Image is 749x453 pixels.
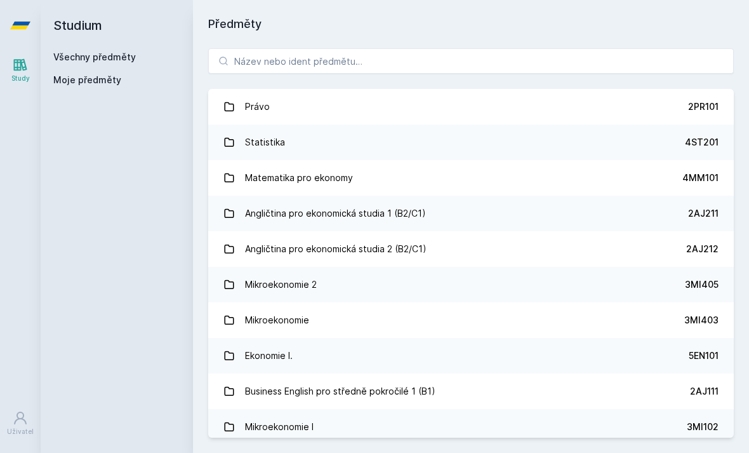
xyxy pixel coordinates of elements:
div: Mikroekonomie [245,308,309,333]
a: Uživatel [3,404,38,443]
div: 2PR101 [688,100,719,113]
div: Mikroekonomie 2 [245,272,317,297]
div: Angličtina pro ekonomická studia 1 (B2/C1) [245,201,426,226]
a: Angličtina pro ekonomická studia 1 (B2/C1) 2AJ211 [208,196,734,231]
div: 3MI405 [685,278,719,291]
a: Mikroekonomie I 3MI102 [208,409,734,445]
div: 4ST201 [685,136,719,149]
a: Business English pro středně pokročilé 1 (B1) 2AJ111 [208,374,734,409]
div: 2AJ211 [688,207,719,220]
h1: Předměty [208,15,734,33]
div: 3MI403 [684,314,719,327]
a: Matematika pro ekonomy 4MM101 [208,160,734,196]
a: Mikroekonomie 3MI403 [208,302,734,338]
div: Mikroekonomie I [245,414,314,440]
span: Moje předměty [53,74,121,86]
a: Všechny předměty [53,51,136,62]
div: Angličtina pro ekonomická studia 2 (B2/C1) [245,236,427,262]
div: Matematika pro ekonomy [245,165,353,191]
a: Statistika 4ST201 [208,125,734,160]
div: Uživatel [7,427,34,436]
div: 2AJ212 [686,243,719,255]
a: Mikroekonomie 2 3MI405 [208,267,734,302]
div: Ekonomie I. [245,343,293,368]
div: Study [11,74,30,83]
div: Právo [245,94,270,119]
div: Statistika [245,130,285,155]
div: 5EN101 [689,349,719,362]
div: 2AJ111 [690,385,719,398]
div: 4MM101 [682,172,719,184]
a: Angličtina pro ekonomická studia 2 (B2/C1) 2AJ212 [208,231,734,267]
div: Business English pro středně pokročilé 1 (B1) [245,379,435,404]
a: Ekonomie I. 5EN101 [208,338,734,374]
a: Study [3,51,38,90]
a: Právo 2PR101 [208,89,734,125]
input: Název nebo ident předmětu… [208,48,734,74]
div: 3MI102 [687,421,719,433]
